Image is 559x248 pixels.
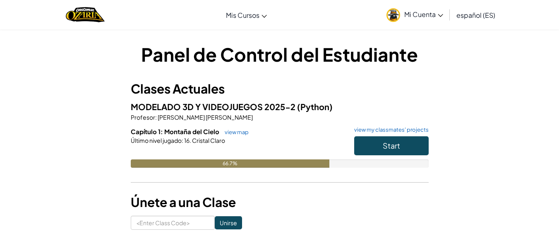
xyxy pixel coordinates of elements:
span: Último nivel jugado [131,137,182,144]
h3: Clases Actuales [131,79,429,98]
span: MODELADO 3D Y VIDEOJUEGOS 2025-2 [131,101,297,112]
span: 16. [183,137,191,144]
span: Capítulo 1: Montaña del Cielo [131,128,221,135]
span: (Python) [297,101,333,112]
a: Mis Cursos [222,4,271,26]
span: : [155,113,157,121]
a: español (ES) [452,4,499,26]
span: Cristal Claro [191,137,225,144]
span: [PERSON_NAME] [PERSON_NAME] [157,113,253,121]
a: Mi Cuenta [382,2,447,28]
a: view map [221,129,249,135]
img: Home [66,6,104,23]
input: <Enter Class Code> [131,216,215,230]
span: Mi Cuenta [404,10,443,19]
h1: Panel de Control del Estudiante [131,41,429,67]
h3: Únete a una Clase [131,193,429,212]
span: Profesor [131,113,155,121]
button: Start [354,136,429,155]
span: Mis Cursos [226,11,259,19]
a: Ozaria by CodeCombat logo [66,6,104,23]
span: : [182,137,183,144]
span: Start [383,141,400,150]
input: Unirse [215,216,242,229]
div: 66.7% [131,159,329,168]
img: avatar [386,8,400,22]
a: view my classmates' projects [350,127,429,132]
span: español (ES) [456,11,495,19]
